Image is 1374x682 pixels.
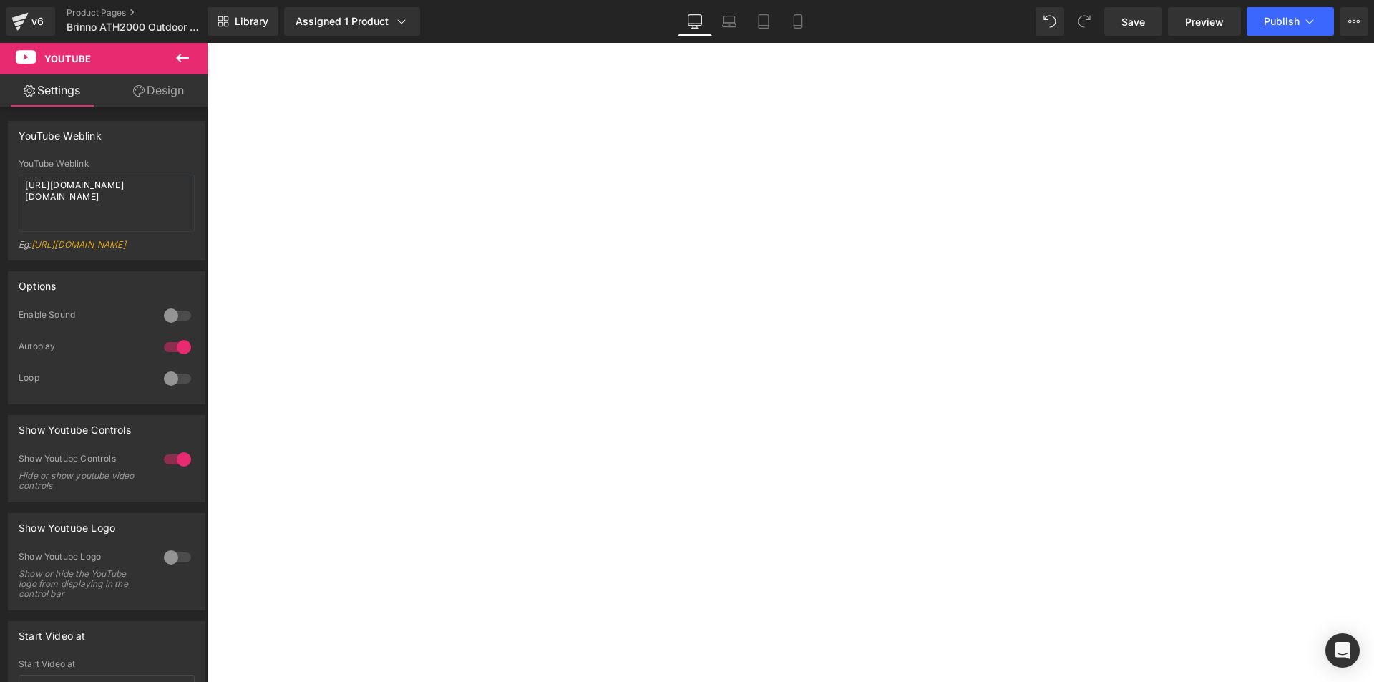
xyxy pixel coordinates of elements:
a: Preview [1168,7,1241,36]
a: Mobile [781,7,815,36]
div: Assigned 1 Product [296,14,409,29]
div: Start Video at [19,622,86,642]
div: Autoplay [19,341,150,356]
div: Options [19,272,56,292]
a: Laptop [712,7,746,36]
span: Library [235,15,268,28]
div: Show or hide the YouTube logo from displaying in the control bar [19,569,147,599]
span: Preview [1185,14,1224,29]
a: [URL][DOMAIN_NAME] [31,239,126,250]
a: Design [107,74,210,107]
div: Show Youtube Controls [19,453,150,468]
a: Product Pages [67,7,231,19]
div: Open Intercom Messenger [1325,633,1360,668]
span: Brinno ATH2000 Outdoor Camera Housing &amp; Battery Case [67,21,204,33]
div: Show Youtube Logo [19,514,115,534]
div: YouTube Weblink [19,122,102,142]
div: Eg: [19,239,195,260]
div: Hide or show youtube video controls [19,471,147,491]
div: Start Video at [19,659,195,669]
div: Enable Sound [19,309,150,324]
a: New Library [208,7,278,36]
button: Redo [1070,7,1098,36]
a: Desktop [678,7,712,36]
button: More [1340,7,1368,36]
div: Show Youtube Controls [19,416,131,436]
span: Youtube [44,53,91,64]
div: YouTube Weblink [19,159,195,169]
span: Save [1121,14,1145,29]
span: Publish [1264,16,1300,27]
a: Tablet [746,7,781,36]
div: Show Youtube Logo [19,551,150,566]
div: Loop [19,372,150,387]
div: v6 [29,12,47,31]
a: v6 [6,7,55,36]
button: Publish [1247,7,1334,36]
button: Undo [1036,7,1064,36]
